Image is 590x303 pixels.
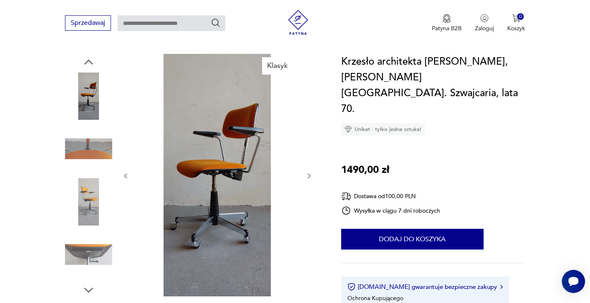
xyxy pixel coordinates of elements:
div: Unikat - tylko jedna sztuka! [341,123,425,136]
button: Patyna B2B [432,14,462,32]
a: Sprzedawaj [65,21,111,27]
img: Patyna - sklep z meblami i dekoracjami vintage [286,10,311,35]
img: Zdjęcie produktu Krzesło architekta Giroflex, M. Stoll. Szwajcaria, lata 70. [137,54,297,296]
p: 1490,00 zł [341,162,389,178]
button: [DOMAIN_NAME] gwarantuje bezpieczne zakupy [347,283,503,291]
img: Ikona dostawy [341,191,351,201]
img: Zdjęcie produktu Krzesło architekta Giroflex, M. Stoll. Szwajcaria, lata 70. [65,178,112,225]
div: Klasyk [262,57,293,75]
img: Ikona certyfikatu [347,283,356,291]
button: Dodaj do koszyka [341,229,484,250]
h1: Krzesło architekta [PERSON_NAME], [PERSON_NAME][GEOGRAPHIC_DATA]. Szwajcaria, lata 70. [341,54,525,117]
p: Koszyk [507,24,525,32]
img: Zdjęcie produktu Krzesło architekta Giroflex, M. Stoll. Szwajcaria, lata 70. [65,231,112,278]
img: Zdjęcie produktu Krzesło architekta Giroflex, M. Stoll. Szwajcaria, lata 70. [65,125,112,172]
img: Ikona strzałki w prawo [500,285,503,289]
p: Zaloguj [475,24,494,32]
a: Ikona medaluPatyna B2B [432,14,462,32]
button: Szukaj [211,18,221,28]
img: Zdjęcie produktu Krzesło architekta Giroflex, M. Stoll. Szwajcaria, lata 70. [65,73,112,120]
iframe: Smartsupp widget button [562,270,585,293]
div: Dostawa od 100,00 PLN [341,191,441,201]
div: 0 [517,13,524,20]
button: Sprzedawaj [65,15,111,31]
button: 0Koszyk [507,14,525,32]
button: Zaloguj [475,14,494,32]
p: Patyna B2B [432,24,462,32]
img: Ikona diamentu [344,126,352,133]
img: Ikona medalu [443,14,451,23]
img: Ikona koszyka [512,14,520,22]
img: Ikonka użytkownika [480,14,489,22]
div: Wysyłka w ciągu 7 dni roboczych [341,206,441,216]
li: Ochrona Kupującego [347,294,403,302]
